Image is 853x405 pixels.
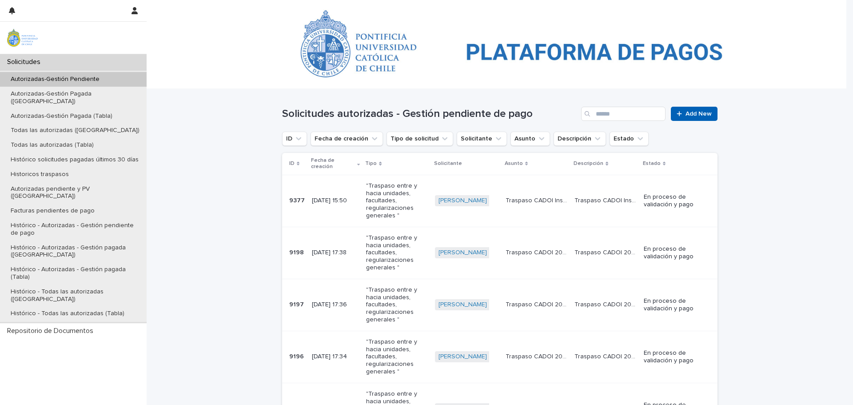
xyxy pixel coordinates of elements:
[289,351,306,361] p: 9196
[434,159,462,168] p: Solicitante
[282,279,717,331] tr: 91979197 [DATE] 17:36"Traspaso entre y hacia unidades, facultades, regularizaciones generales "[P...
[289,247,306,257] p: 9198
[4,127,147,134] p: Todas las autorizadas ([GEOGRAPHIC_DATA])
[4,171,76,178] p: Historicos traspasos
[4,288,147,303] p: Histórico - Todas las autorizadas ([GEOGRAPHIC_DATA])
[282,2,314,12] a: Solicitudes
[366,338,428,376] p: "Traspaso entre y hacia unidades, facultades, regularizaciones generales "
[4,141,101,149] p: Todas las autorizadas (Tabla)
[643,159,661,168] p: Estado
[506,247,569,257] p: Traspaso CADOI 2025 Gerardo Mora Rivera
[644,245,703,261] p: En proceso de validación y pago
[312,249,359,257] p: [DATE] 17:38
[312,197,359,205] p: [DATE] 15:50
[4,244,147,259] p: Histórico - Autorizadas - Gestión pagada ([GEOGRAPHIC_DATA])
[282,175,717,227] tr: 93779377 [DATE] 15:50"Traspaso entre y hacia unidades, facultades, regularizaciones generales "[P...
[506,299,569,309] p: Traspaso CADOI 2025 Patricia Campos Donoso
[574,299,638,309] p: Traspaso CADOI 2025 Patricia Campos Donoso
[387,132,453,146] button: Tipo de solicitud
[311,132,383,146] button: Fecha de creación
[289,159,295,168] p: ID
[4,185,147,200] p: Autorizadas pendiente y PV ([GEOGRAPHIC_DATA])
[4,112,120,120] p: Autorizadas-Gestión Pagada (Tabla)
[506,351,569,361] p: Traspaso CADOI 2025 Camila Rios Erazo
[311,156,355,172] p: Fecha de creación
[312,301,359,309] p: [DATE] 17:36
[574,195,638,205] p: Traspaso CADOI Instituto de Estética Ignacia Cortes
[686,111,712,117] span: Add New
[438,197,487,205] a: [PERSON_NAME]
[289,195,307,205] p: 9377
[366,182,428,220] p: "Traspaso entre y hacia unidades, facultades, regularizaciones generales "
[457,132,507,146] button: Solicitante
[7,29,38,47] img: iqsleoUpQLaG7yz5l0jK
[438,353,487,361] a: [PERSON_NAME]
[506,195,569,205] p: Traspaso CADOI Instituto de Estética Ignacia Cortes
[4,156,146,164] p: Histórico solicitudes pagadas últimos 30 días
[644,297,703,313] p: En proceso de validación y pago
[366,234,428,272] p: "Traspaso entre y hacia unidades, facultades, regularizaciones generales "
[438,301,487,309] a: [PERSON_NAME]
[581,107,666,121] input: Search
[505,159,523,168] p: Asunto
[4,310,132,317] p: Histórico - Todas las autorizadas (Tabla)
[282,132,307,146] button: ID
[312,353,359,361] p: [DATE] 17:34
[282,108,578,120] h1: Solicitudes autorizadas - Gestión pendiente de pago
[671,107,717,121] a: Add New
[574,159,603,168] p: Descripción
[510,132,550,146] button: Asunto
[4,327,100,335] p: Repositorio de Documentos
[644,349,703,365] p: En proceso de validación y pago
[574,351,638,361] p: Traspaso CADOI 2025 Camila Rios Erazo
[282,227,717,279] tr: 91989198 [DATE] 17:38"Traspaso entre y hacia unidades, facultades, regularizaciones generales "[P...
[610,132,649,146] button: Estado
[438,249,487,257] a: [PERSON_NAME]
[289,299,306,309] p: 9197
[365,159,377,168] p: Tipo
[324,2,416,12] p: Autorizadas-Gestión Pendiente
[554,132,606,146] button: Descripción
[282,331,717,383] tr: 91969196 [DATE] 17:34"Traspaso entre y hacia unidades, facultades, regularizaciones generales "[P...
[574,247,638,257] p: Traspaso CADOI 2025 Gerardo Mora Rivera
[4,76,107,83] p: Autorizadas-Gestión Pendiente
[4,266,147,281] p: Histórico - Autorizadas - Gestión pagada (Tabla)
[366,286,428,324] p: "Traspaso entre y hacia unidades, facultades, regularizaciones generales "
[4,58,48,66] p: Solicitudes
[4,90,147,105] p: Autorizadas-Gestión Pagada ([GEOGRAPHIC_DATA])
[4,207,102,215] p: Facturas pendientes de pago
[4,222,147,237] p: Histórico - Autorizadas - Gestión pendiente de pago
[644,193,703,209] p: En proceso de validación y pago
